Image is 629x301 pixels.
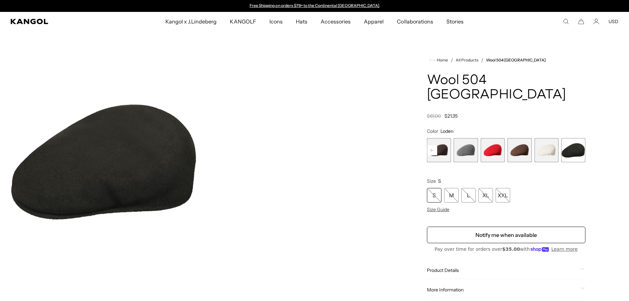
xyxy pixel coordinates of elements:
label: Loden [561,138,585,162]
span: Home [436,58,448,62]
product-gallery: Gallery Viewer [11,43,389,278]
span: Size [427,178,436,184]
a: Collaborations [390,12,439,31]
summary: Search here [563,19,569,24]
span: Loden [440,128,453,134]
span: Icons [269,12,283,31]
span: KANGOLF [230,12,256,31]
div: 8 of 12 [454,138,478,162]
div: M [444,188,459,203]
slideshow-component: Announcement bar [247,3,383,9]
span: Size Guide [427,207,449,212]
div: 10 of 12 [507,138,532,162]
a: Home [430,57,448,63]
label: White [534,138,558,162]
a: Hats [289,12,314,31]
div: L [461,188,476,203]
div: 12 of 12 [561,138,585,162]
a: Apparel [357,12,390,31]
span: $21.35 [444,113,458,119]
label: Red [480,138,505,162]
span: S [438,178,441,184]
h1: Wool 504 [GEOGRAPHIC_DATA] [427,73,585,102]
div: XL [478,188,493,203]
li: / [478,56,483,64]
li: / [448,56,453,64]
span: Hats [296,12,307,31]
label: Tobacco [507,138,532,162]
nav: breadcrumbs [427,56,585,64]
img: color-loden [11,43,198,278]
a: Stories [440,12,470,31]
a: Accessories [314,12,357,31]
s: $61.00 [427,113,441,119]
div: 11 of 12 [534,138,558,162]
div: 1 of 2 [247,3,383,9]
button: Cart [578,19,584,24]
span: Accessories [321,12,351,31]
span: Color [427,128,438,134]
div: S [427,188,441,203]
div: 9 of 12 [480,138,505,162]
a: Free Shipping on orders $79+ to the Continental [GEOGRAPHIC_DATA] [250,3,379,8]
button: USD [609,19,618,24]
a: Wool 504 [GEOGRAPHIC_DATA] [486,58,546,62]
div: Announcement [247,3,383,9]
span: Kangol x J.Lindeberg [165,12,217,31]
a: Account [593,19,599,24]
a: Kangol [11,19,109,24]
span: Apparel [364,12,384,31]
div: XXL [496,188,510,203]
span: Collaborations [397,12,433,31]
label: Flannel [454,138,478,162]
a: Kangol x J.Lindeberg [159,12,224,31]
span: More Information [427,287,577,293]
span: Product Details [427,267,577,273]
a: KANGOLF [223,12,262,31]
button: Notify me when available [427,227,585,243]
a: Icons [263,12,289,31]
a: All Products [456,58,478,62]
span: Stories [446,12,464,31]
div: 7 of 12 [427,138,451,162]
label: Espresso [427,138,451,162]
